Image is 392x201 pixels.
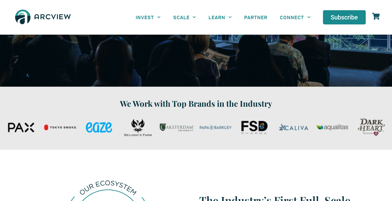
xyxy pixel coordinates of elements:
div: Belushi's Farm 125x75 [120,116,156,139]
img: The Arcview Group [12,6,73,28]
a: CONNECT [274,10,317,24]
div: 5 / 22 [81,116,117,139]
div: 3 / 22 [3,116,39,139]
div: Caliva 125x75 [275,116,311,139]
div: 9 / 22 [236,116,272,139]
a: Subscribe [323,10,366,24]
div: Oaksterdam University [159,116,195,139]
a: INVEST [130,10,167,24]
div: 7 / 22 [159,116,195,139]
div: Papa & Barkley 125x75 [198,116,234,139]
a: SCALE [167,10,202,24]
div: FSD Pharma 125x75 [236,116,272,139]
div: 11 / 22 [314,116,350,139]
div: Slides [3,116,389,139]
div: Eaze 125x75 [81,116,117,139]
div: PAX 125x75 [3,116,39,139]
div: 8 / 22 [198,116,234,139]
nav: Menu [130,10,317,24]
a: LEARN [202,10,238,24]
div: 4 / 22 [42,116,78,139]
div: 6 / 22 [120,116,156,139]
div: Tokyo Smoke 125x75 [42,116,78,139]
div: brand-dark-heart [353,116,389,139]
span: Subscribe [331,14,358,20]
div: 10 / 22 [275,116,311,139]
div: brand-aqualitas [314,116,350,139]
h1: We Work with Top Brands in the Industry [3,97,389,109]
div: 12 / 22 [353,116,389,139]
a: PARTNER [238,10,274,24]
